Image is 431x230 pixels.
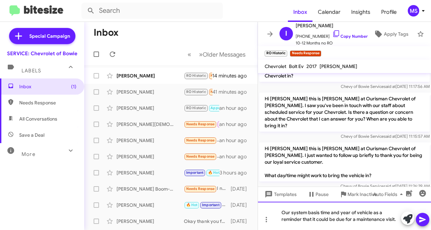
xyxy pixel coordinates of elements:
[302,188,334,200] button: Pause
[368,28,414,40] button: Apply Tags
[186,187,215,191] span: Needs Response
[208,170,220,175] span: 🔥 Hot
[259,142,430,182] p: Hi [PERSON_NAME] this is [PERSON_NAME] at Ourisman Chevrolet of [PERSON_NAME]. I just wanted to f...
[263,188,297,200] span: Templates
[402,5,424,17] button: MS
[184,47,250,61] nav: Page navigation example
[117,169,184,176] div: [PERSON_NAME]
[290,51,321,57] small: Needs Response
[184,201,231,209] div: $352.40 after tax, and fees
[117,72,184,79] div: [PERSON_NAME]
[184,153,219,160] div: What, who are you trying to reach?
[212,72,252,79] div: 14 minutes ago
[312,2,346,22] a: Calendar
[296,30,368,40] span: [PHONE_NUMBER]
[186,90,206,94] span: RO Historic
[259,93,430,132] p: Hi [PERSON_NAME] this is [PERSON_NAME] at Ourisman Chevrolet of [PERSON_NAME]. I saw you've been ...
[210,106,240,110] span: Appointment Set
[376,2,402,22] a: Profile
[29,33,70,39] span: Special Campaign
[184,185,231,193] div: I need an oil change, brake inspection and the driver's side back tire pressure sensor is dead or...
[373,188,405,200] span: Auto Fields
[203,51,245,58] span: Older Messages
[71,83,76,90] span: (1)
[288,2,312,22] a: Inbox
[117,137,184,144] div: [PERSON_NAME]
[202,203,220,207] span: Important
[346,2,376,22] a: Insights
[184,218,231,225] div: Okay thank you for letting me know. Have a great weekend!
[184,169,220,176] div: No worries! What day would you like to reschedule to?
[296,22,368,30] span: [PERSON_NAME]
[212,89,252,95] div: 41 minutes ago
[341,134,430,139] span: Chevy of Bowie Service [DATE] 11:15:57 AM
[184,72,212,79] div: I want be. I was over charged among all the other problems I have encountered with [PERSON_NAME] ...
[186,122,215,126] span: Needs Response
[340,184,430,189] span: Chevy of Bowie Service [DATE] 11:26:29 AM
[384,28,408,40] span: Apply Tags
[7,50,77,57] div: SERVICE: Chevrolet of Bowie
[19,99,76,106] span: Needs Response
[408,5,419,17] div: MS
[265,63,286,69] span: Chevrolet
[210,73,239,78] span: Needs Response
[186,170,204,175] span: Important
[231,218,252,225] div: [DATE]
[117,186,184,192] div: [PERSON_NAME] Boom-[PERSON_NAME]
[184,88,212,96] div: What makes you think it needs to come in?
[384,184,395,189] span: said at
[231,202,252,208] div: [DATE]
[186,138,215,142] span: Needs Response
[117,153,184,160] div: [PERSON_NAME]
[219,121,252,128] div: an hour ago
[22,68,41,74] span: Labels
[188,50,191,59] span: «
[316,188,329,200] span: Pause
[332,34,368,39] a: Copy Number
[219,105,252,111] div: an hour ago
[384,134,396,139] span: said at
[19,132,44,138] span: Save a Deal
[117,202,184,208] div: [PERSON_NAME]
[258,202,431,230] div: Our system basis time and year of vehicle as a reminder that it could be due for a maintenance vi...
[184,104,219,112] div: Hi [PERSON_NAME]. Why do I need to bring my vehicle back?
[22,151,35,157] span: More
[186,203,198,207] span: 🔥 Hot
[296,40,368,46] span: 10-12 Months no RO
[195,47,250,61] button: Next
[320,63,357,69] span: [PERSON_NAME]
[117,218,184,225] div: [PERSON_NAME]
[9,28,75,44] a: Special Campaign
[258,188,302,200] button: Templates
[184,136,219,144] div: Hi. What service does it need?
[94,27,119,38] h1: Inbox
[289,63,304,69] span: Bolt Ev
[347,188,377,200] span: Mark Inactive
[19,83,76,90] span: Inbox
[184,47,195,61] button: Previous
[265,51,287,57] small: RO Historic
[368,188,411,200] button: Auto Fields
[219,153,252,160] div: an hour ago
[117,121,184,128] div: [PERSON_NAME][DEMOGRAPHIC_DATA]
[19,116,57,122] span: All Conversations
[199,50,203,59] span: »
[81,3,223,19] input: Search
[186,73,206,78] span: RO Historic
[184,120,219,128] div: My equinox says 31% left until next service
[210,90,239,94] span: Needs Response
[219,137,252,144] div: an hour ago
[306,63,317,69] span: 2017
[341,84,430,89] span: Chevy of Bowie Service [DATE] 11:17:56 AM
[384,84,396,89] span: said at
[186,106,206,110] span: RO Historic
[220,169,252,176] div: 3 hours ago
[186,154,215,159] span: Needs Response
[334,188,383,200] button: Mark Inactive
[117,105,184,111] div: [PERSON_NAME]
[117,89,184,95] div: [PERSON_NAME]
